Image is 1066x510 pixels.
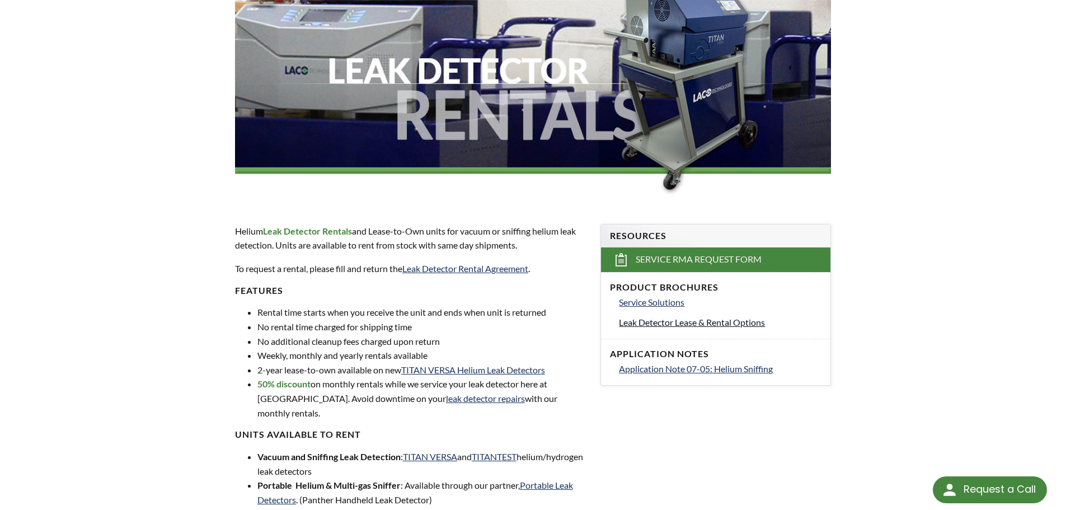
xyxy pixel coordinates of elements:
a: TITAN VERSA Helium Leak Detectors [401,364,545,375]
li: No additional cleanup fees charged upon return [257,334,588,349]
img: round button [941,481,959,499]
a: Service Solutions [619,295,821,310]
div: Request a Call [933,476,1047,503]
li: : and helium/hydrogen leak detectors [257,450,588,478]
a: TITANTEST [472,451,516,462]
a: TITAN VERSA [403,451,457,462]
a: Portable Leak Detectors [257,480,573,505]
span: Leak Detector Lease & Rental Options [619,317,765,327]
h4: Application Notes [610,348,821,360]
strong: Units Available to Rent [235,429,361,439]
span: Application Note 07-05: Helium Sniffing [619,363,773,374]
strong: Leak Detector Rentals [263,226,352,236]
h4: Product Brochures [610,282,821,293]
a: Leak Detector Rental Agreement [402,263,528,274]
strong: Vacuum and Sniffing Leak Detection [257,451,401,462]
li: Rental time starts when you receive the unit and ends when unit is returned [257,305,588,320]
p: Helium and Lease-to-Own units for vacuum or sniffing helium leak detection. Units are available t... [235,224,588,252]
li: : Available through our partner, . (Panther Handheld Leak Detector) [257,478,588,507]
a: leak detector repairs [446,393,525,404]
strong: 50% discount [257,378,311,389]
li: on monthly rentals while we service your leak detector here at [GEOGRAPHIC_DATA]. Avoid downtime ... [257,377,588,420]
li: 2-year lease-to-own available on new [257,363,588,377]
span: Service Solutions [619,297,684,307]
span: Service RMA Request Form [636,254,762,265]
strong: Features [235,285,283,296]
a: Service RMA Request Form [601,247,830,272]
p: To request a rental, please fill and return the . [235,261,588,276]
a: Application Note 07-05: Helium Sniffing [619,362,821,376]
a: Leak Detector Lease & Rental Options [619,315,821,330]
li: No rental time charged for shipping time [257,320,588,334]
li: Weekly, monthly and yearly rentals available [257,348,588,363]
strong: Portable Helium & Multi-gas Sniffer [257,480,401,490]
div: Request a Call [964,476,1036,502]
h4: Resources [610,230,821,242]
